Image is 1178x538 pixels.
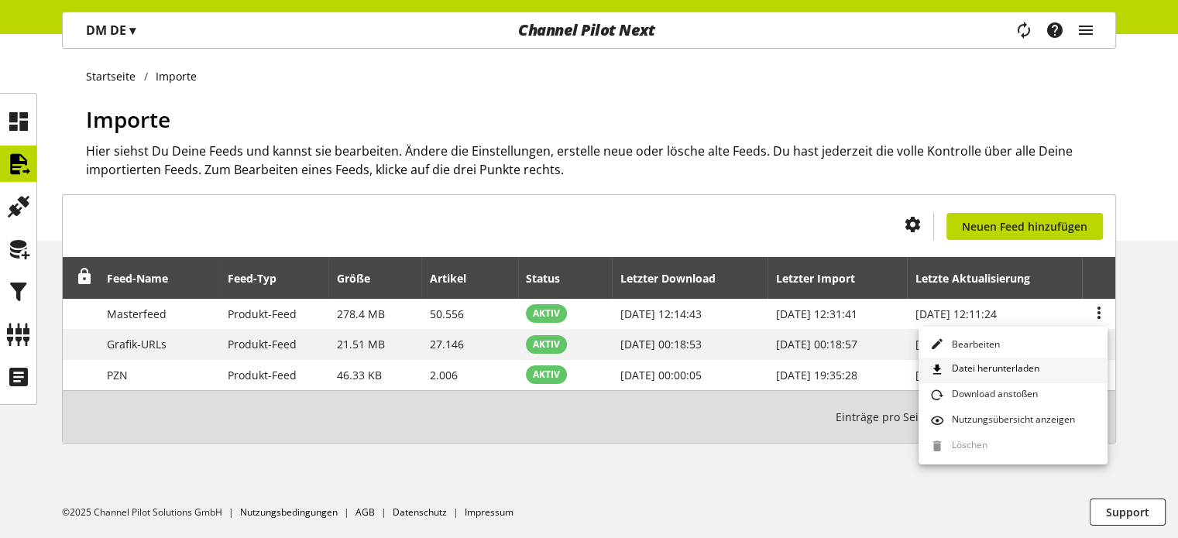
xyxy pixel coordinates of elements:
span: Einträge pro Seite [836,409,935,425]
span: [DATE] 19:35:28 [776,368,857,382]
a: AGB [355,505,375,519]
span: [DATE] 00:18:53 [620,337,702,351]
div: Größe [337,270,386,286]
span: Grafik-URLs [107,337,167,351]
small: 1-3 / 3 [836,403,1023,430]
a: Impressum [465,505,513,519]
div: Status [526,270,575,286]
span: 50.556 [430,307,464,321]
span: AKTIV [533,338,560,351]
span: [DATE] 00:00:05 [620,368,702,382]
span: Neuen Feed hinzufügen [962,218,1087,235]
li: ©2025 Channel Pilot Solutions GmbH [62,505,240,519]
span: [DATE] 12:11:24 [915,307,997,321]
button: Support [1090,499,1166,526]
span: [DATE] 12:14:43 [620,307,702,321]
span: Entsperren, um Zeilen neu anzuordnen [77,269,93,285]
a: Neuen Feed hinzufügen [946,213,1103,240]
span: AKTIV [533,307,560,320]
span: [DATE] 12:31:41 [776,307,857,321]
span: Importe [86,105,170,134]
nav: main navigation [62,12,1116,49]
span: Löschen [946,438,987,455]
span: Masterfeed [107,307,167,321]
span: 46.33 KB [337,368,382,382]
span: Bearbeiten [946,338,1000,351]
span: 2.006 [430,368,458,382]
span: [DATE] 18:24:56 [915,368,997,382]
span: ▾ [129,22,136,39]
span: [DATE] 00:18:57 [776,337,857,351]
span: Datei herunterladen [946,362,1039,379]
span: Download anstoßen [946,387,1038,404]
a: Bearbeiten [919,332,1108,358]
div: Letzter Download [620,270,731,286]
div: Feed-Name [107,270,184,286]
div: Entsperren, um Zeilen neu anzuordnen [71,269,93,288]
span: [DATE] 00:18:53 [915,337,997,351]
div: Letzter Import [776,270,871,286]
span: Support [1106,504,1149,520]
a: Datei herunterladen [919,358,1108,383]
span: PZN [107,368,128,382]
a: Startseite [86,68,144,84]
h2: Hier siehst Du Deine Feeds und kannst sie bearbeiten. Ändere die Einstellungen, erstelle neue ode... [86,142,1116,179]
span: Produkt-Feed [228,307,297,321]
span: 21.51 MB [337,337,385,351]
span: 27.146 [430,337,464,351]
p: DM DE [86,21,136,39]
span: Produkt-Feed [228,368,297,382]
div: Letzte Aktualisierung [915,270,1046,286]
span: AKTIV [533,368,560,382]
a: Datenschutz [393,505,447,519]
a: Nutzungsbedingungen [240,505,338,519]
span: Produkt-Feed [228,337,297,351]
div: Feed-Typ [228,270,292,286]
span: Nutzungsübersicht anzeigen [946,413,1075,430]
div: Artikel [430,270,482,286]
span: 278.4 MB [337,307,385,321]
